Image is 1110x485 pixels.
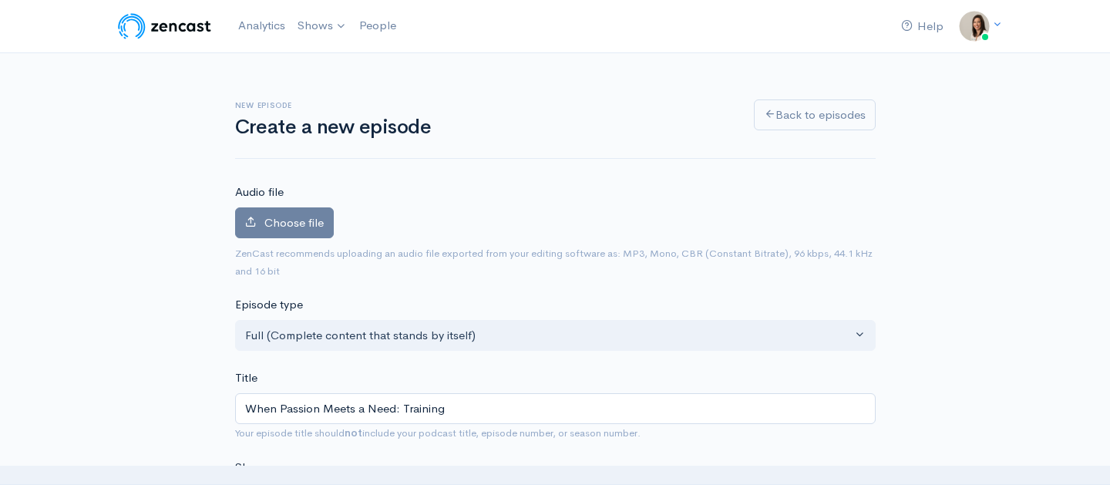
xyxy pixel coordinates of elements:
[353,9,402,42] a: People
[959,11,990,42] img: ...
[235,296,303,314] label: Episode type
[345,426,362,440] strong: not
[116,11,214,42] img: ZenCast Logo
[264,215,324,230] span: Choose file
[235,184,284,201] label: Audio file
[754,99,876,131] a: Back to episodes
[235,247,873,278] small: ZenCast recommends uploading an audio file exported from your editing software as: MP3, Mono, CBR...
[235,116,735,139] h1: Create a new episode
[291,9,353,43] a: Shows
[895,10,950,43] a: Help
[235,101,735,109] h6: New episode
[232,9,291,42] a: Analytics
[235,393,876,425] input: What is the episode's title?
[235,426,641,440] small: Your episode title should include your podcast title, episode number, or season number.
[235,369,257,387] label: Title
[235,459,258,477] label: Slug
[245,327,852,345] div: Full (Complete content that stands by itself)
[235,320,876,352] button: Full (Complete content that stands by itself)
